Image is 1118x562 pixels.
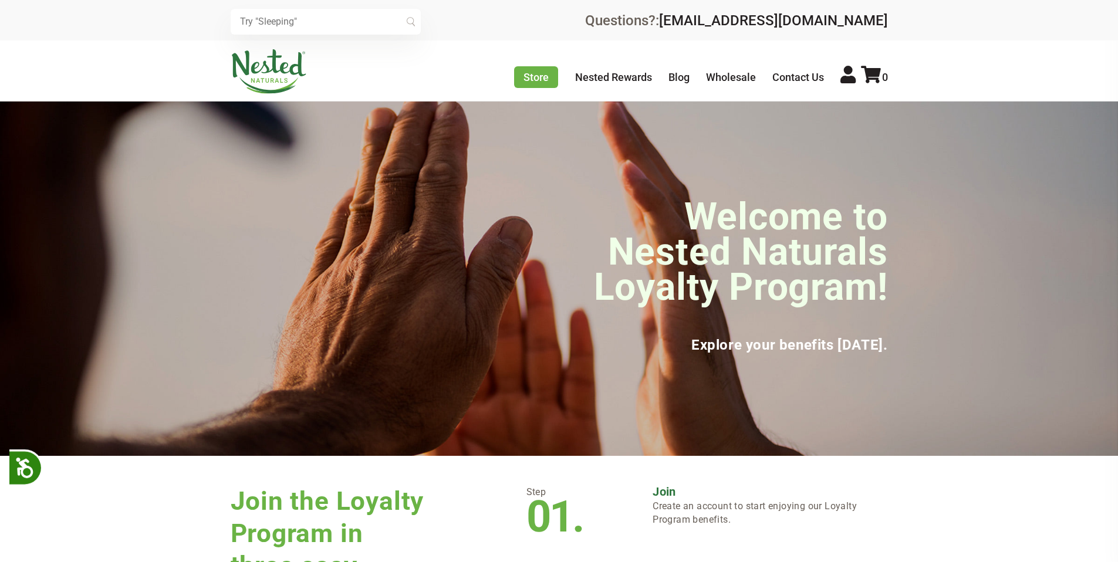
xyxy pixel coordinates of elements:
[706,71,756,83] a: Wholesale
[559,199,888,305] h1: Welcome to Nested Naturals Loyalty Program!
[861,71,888,83] a: 0
[653,485,676,499] strong: Join
[231,323,888,358] h3: Explore your benefits [DATE].
[231,9,421,35] input: Try "Sleeping"
[668,71,690,83] a: Blog
[526,485,635,499] p: Step
[231,49,307,94] img: Nested Naturals
[585,13,888,28] div: Questions?:
[772,71,824,83] a: Contact Us
[653,485,887,527] p: Create an account to start enjoying our Loyalty Program benefits.
[526,499,635,536] h3: 01.
[514,66,558,88] a: Store
[575,71,652,83] a: Nested Rewards
[659,12,888,29] a: [EMAIL_ADDRESS][DOMAIN_NAME]
[882,71,888,83] span: 0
